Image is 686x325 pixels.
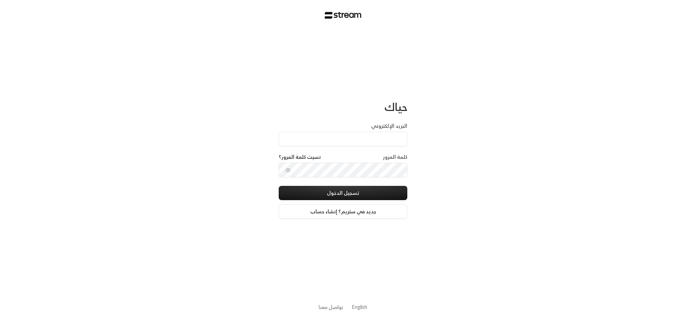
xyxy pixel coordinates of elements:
[282,164,294,176] button: toggle password visibility
[384,97,407,116] span: حياك
[371,122,407,130] label: البريد الإلكتروني
[319,303,343,311] button: تواصل معنا
[319,303,343,311] a: تواصل معنا
[352,300,367,314] a: English
[279,204,407,219] a: جديد في ستريم؟ إنشاء حساب
[383,153,407,161] label: كلمة المرور
[325,12,362,19] img: Stream Logo
[279,153,321,161] a: نسيت كلمة المرور؟
[279,186,407,200] button: تسجيل الدخول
